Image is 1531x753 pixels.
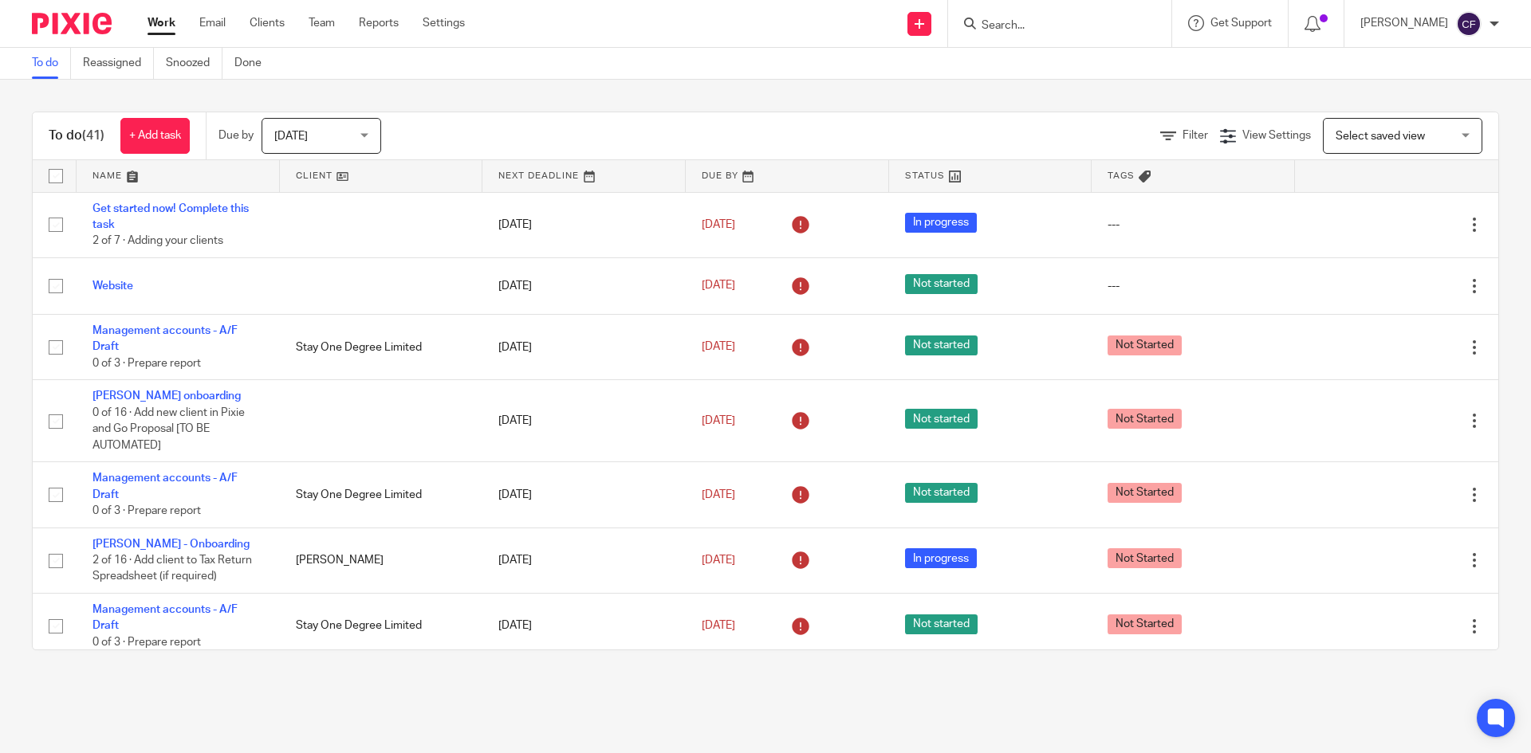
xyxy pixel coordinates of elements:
span: [DATE] [702,489,735,500]
div: --- [1108,278,1279,294]
span: (41) [82,129,104,142]
span: Get Support [1210,18,1272,29]
span: [DATE] [702,620,735,631]
span: 0 of 3 · Prepare report [92,505,201,516]
input: Search [980,19,1124,33]
td: Stay One Degree Limited [280,315,483,380]
td: Stay One Degree Limited [280,462,483,527]
td: [DATE] [482,257,686,314]
td: [DATE] [482,462,686,527]
span: Tags [1108,171,1135,180]
span: [DATE] [702,342,735,353]
a: Snoozed [166,48,222,79]
span: Not started [905,483,978,503]
td: [DATE] [482,527,686,593]
a: Settings [423,15,465,31]
td: [DATE] [482,594,686,659]
span: Not Started [1108,409,1182,429]
h1: To do [49,127,104,144]
span: In progress [905,213,977,233]
a: Reassigned [83,48,154,79]
span: 2 of 7 · Adding your clients [92,235,223,246]
span: Filter [1183,130,1208,141]
span: 0 of 3 · Prepare report [92,358,201,369]
a: Reports [359,15,399,31]
div: --- [1108,217,1279,233]
span: Not started [905,274,978,294]
a: Done [234,48,274,79]
a: Website [92,280,133,292]
a: To do [32,48,71,79]
span: Not Started [1108,548,1182,568]
span: Select saved view [1336,131,1425,142]
a: Email [199,15,226,31]
p: [PERSON_NAME] [1360,15,1448,31]
td: Stay One Degree Limited [280,594,483,659]
p: Due by [218,127,254,143]
a: Management accounts - A/F Draft [92,473,238,500]
span: Not Started [1108,483,1182,503]
td: [DATE] [482,192,686,257]
a: [PERSON_NAME] - Onboarding [92,539,250,550]
a: Team [309,15,335,31]
span: [DATE] [702,219,735,230]
a: Get started now! Complete this task [92,203,249,230]
a: + Add task [120,118,190,154]
td: [DATE] [482,380,686,462]
a: [PERSON_NAME] onboarding [92,390,241,402]
span: [DATE] [702,280,735,292]
span: In progress [905,548,977,568]
span: View Settings [1242,130,1311,141]
img: svg%3E [1456,11,1482,37]
span: Not started [905,335,978,355]
span: [DATE] [274,131,308,142]
span: Not Started [1108,614,1182,634]
span: 2 of 16 · Add client to Tax Return Spreadsheet (if required) [92,555,252,582]
a: Management accounts - A/F Draft [92,604,238,631]
span: Not Started [1108,335,1182,355]
td: [PERSON_NAME] [280,527,483,593]
span: [DATE] [702,415,735,426]
span: Not started [905,614,978,634]
span: 0 of 3 · Prepare report [92,637,201,648]
a: Clients [250,15,285,31]
img: Pixie [32,13,112,34]
td: [DATE] [482,315,686,380]
span: Not started [905,409,978,429]
span: 0 of 16 · Add new client in Pixie and Go Proposal [TO BE AUTOMATED] [92,407,245,451]
a: Work [148,15,175,31]
span: [DATE] [702,555,735,566]
a: Management accounts - A/F Draft [92,325,238,352]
